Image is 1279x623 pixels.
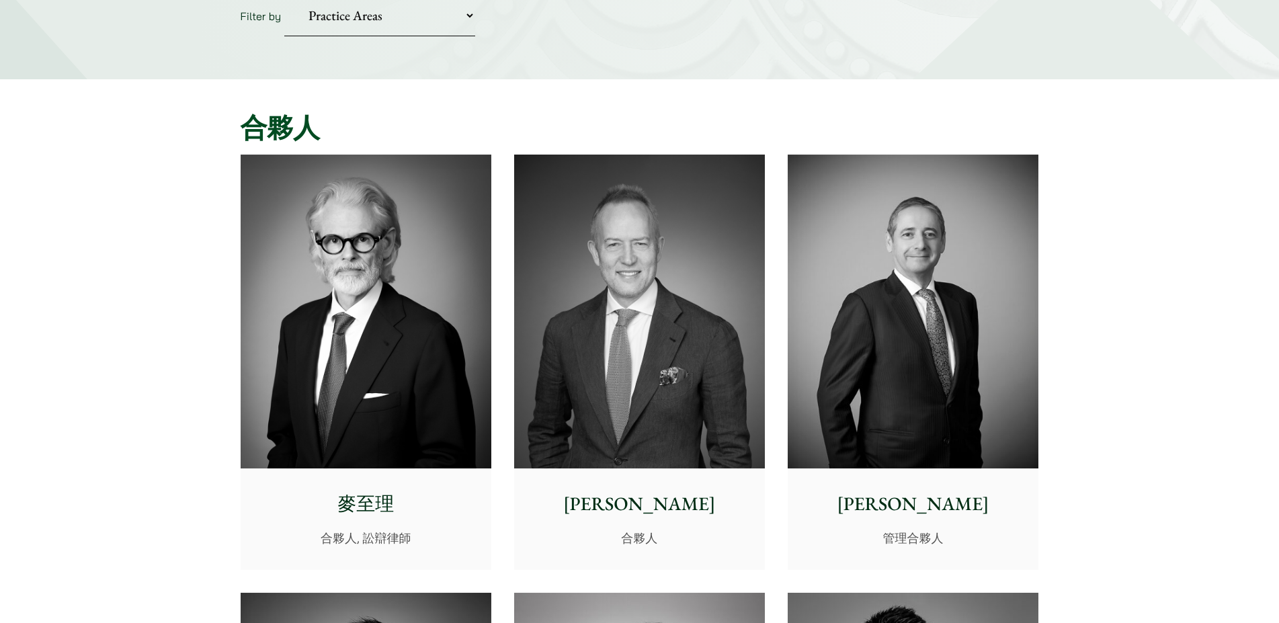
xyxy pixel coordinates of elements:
a: [PERSON_NAME] 管理合夥人 [788,155,1038,570]
p: 麥至理 [251,490,481,518]
p: [PERSON_NAME] [525,490,754,518]
h2: 合夥人 [241,112,1039,144]
p: 管理合夥人 [798,529,1028,547]
a: 麥至理 合夥人, 訟辯律師 [241,155,491,570]
label: Filter by [241,9,282,23]
p: 合夥人 [525,529,754,547]
p: [PERSON_NAME] [798,490,1028,518]
p: 合夥人, 訟辯律師 [251,529,481,547]
a: [PERSON_NAME] 合夥人 [514,155,765,570]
